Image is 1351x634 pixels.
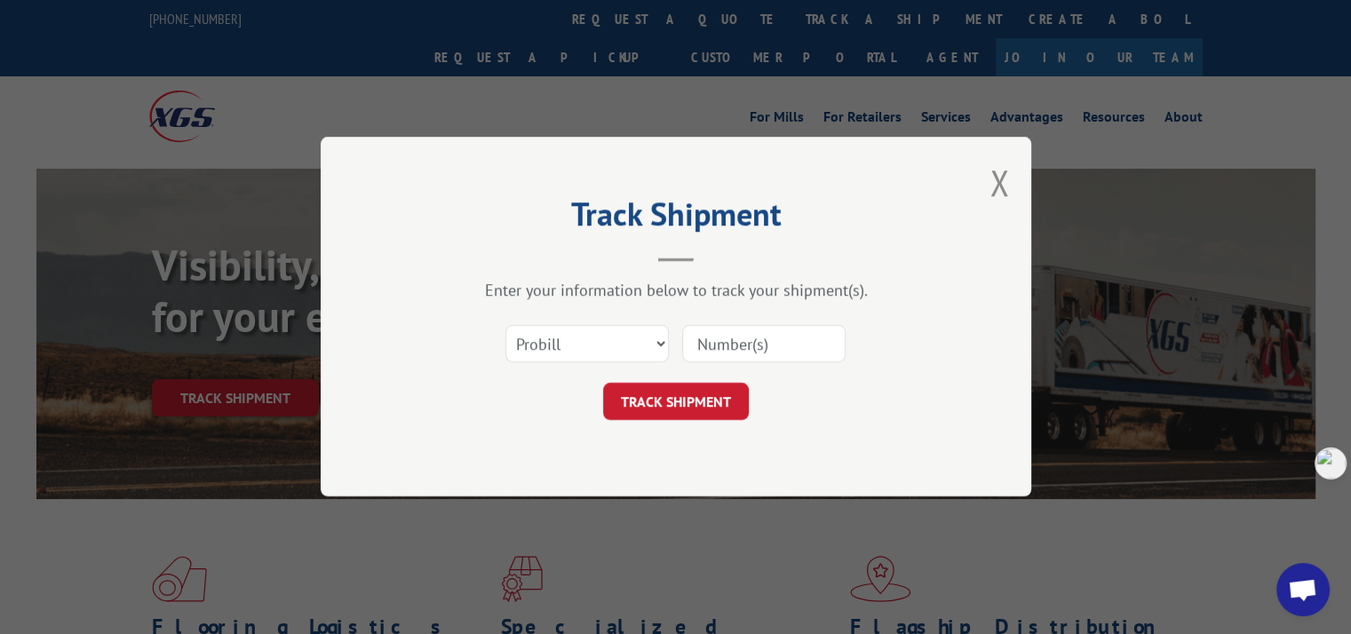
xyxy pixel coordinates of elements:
h2: Track Shipment [409,202,942,235]
button: Close modal [989,159,1009,206]
div: Open chat [1276,563,1330,616]
button: TRACK SHIPMENT [603,384,749,421]
input: Number(s) [682,326,846,363]
div: Enter your information below to track your shipment(s). [409,281,942,301]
